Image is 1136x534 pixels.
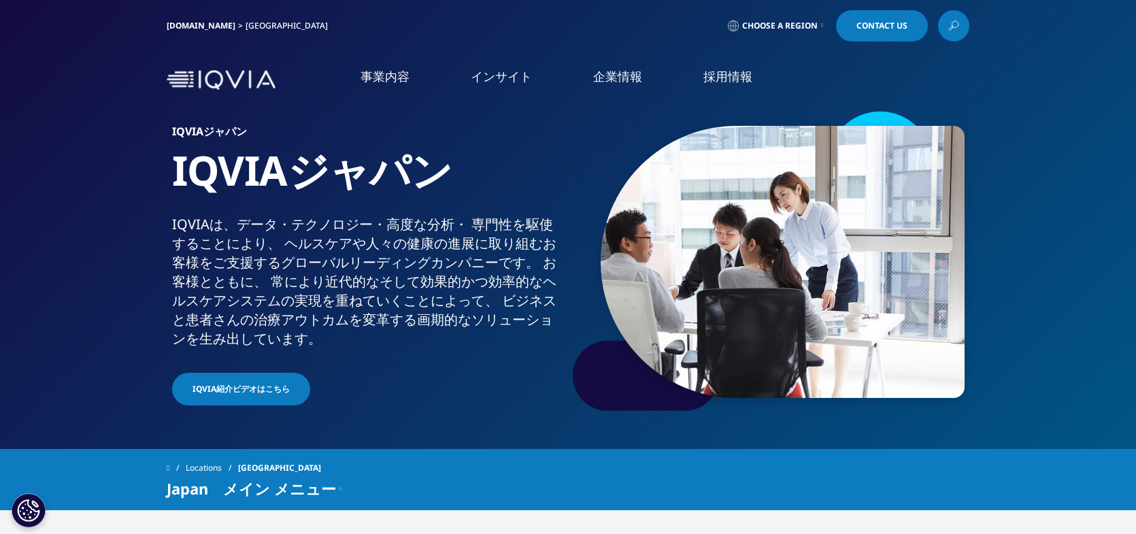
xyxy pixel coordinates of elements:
[361,68,410,85] a: 事業内容
[238,456,321,480] span: [GEOGRAPHIC_DATA]
[193,383,290,395] span: IQVIA紹介ビデオはこちら
[742,20,818,31] span: Choose a Region
[172,145,563,215] h1: IQVIAジャパン
[172,373,310,405] a: IQVIA紹介ビデオはこちら
[167,20,235,31] a: [DOMAIN_NAME]
[172,215,563,348] div: IQVIAは、​データ・​テクノロジー・​高度な​分析・​ 専門性を​駆使する​ことに​より、​ ヘルスケアや​人々の​健康の​進展に​取り組む​お客様を​ご支援​する​グローバル​リーディング...
[186,456,238,480] a: Locations
[856,22,907,30] span: Contact Us
[281,48,969,112] nav: Primary
[172,126,563,145] h6: IQVIAジャパン
[246,20,333,31] div: [GEOGRAPHIC_DATA]
[12,493,46,527] button: Cookie 設定
[836,10,928,41] a: Contact Us
[601,126,965,398] img: 873_asian-businesspeople-meeting-in-office.jpg
[593,68,642,85] a: 企業情報
[471,68,532,85] a: インサイト
[167,480,336,497] span: Japan メイン メニュー
[703,68,752,85] a: 採用情報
